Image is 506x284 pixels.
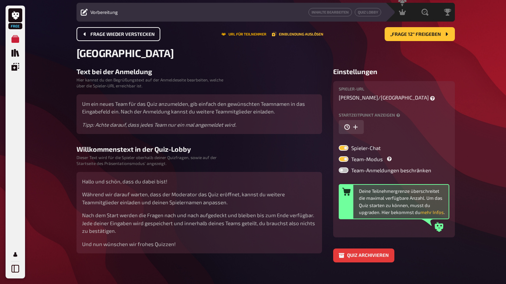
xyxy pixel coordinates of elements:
label: Startzeitpunkt anzeigen [339,113,449,117]
p: Hallo und schön, dass du dabei bist! [82,177,316,186]
button: URL für Teilnehmer [222,32,266,36]
a: Meine Quizze [8,32,22,46]
button: mehr Infos [420,209,444,216]
span: Vorbereitung [90,9,118,15]
a: Einblendungen [8,60,22,74]
a: Inhalte Bearbeiten [308,8,352,16]
i: Tipp: Achte darauf, dass jedes Team nur ein mal angemeldet wird. [82,121,236,128]
a: Quiz Lobby [355,8,381,16]
button: Quiz archivieren [333,248,394,262]
button: „Frage 12“ freigeben [385,27,455,41]
label: Team-Anmeldungen beschränken [339,167,431,173]
span: Frage wieder verstecken [90,32,155,37]
label: Spieler-URL [339,87,449,91]
span: [GEOGRAPHIC_DATA] [77,47,174,59]
small: Hier kannst du den Begrüßungstext auf der Anmeldeseite bearbeiten, welche über die Spieler-URL er... [77,77,224,89]
label: Team-Modus [339,156,393,162]
span: „Frage 12“ freigeben [390,32,441,37]
h3: Text bei der Anmeldung [77,68,322,76]
a: Quiz Sammlung [8,46,22,60]
p: Und nun wünschen wir frohes Quizzen! [82,240,316,248]
label: Spieler-Chat [339,145,381,151]
p: Während wir darauf warten, dass der Moderator das Quiz eröffnet, kannst du weitere Teammitglieder... [82,190,316,206]
small: Dieser Text wird für die Spieler oberhalb deiner Quizfragen, sowie auf der Startseite des Präsent... [77,155,224,166]
p: Nach dem Start werden die Fragen nach und nach aufgedeckt und bleiben bis zum Ende verfügbar. Jed... [82,211,316,235]
button: Frage wieder verstecken [77,27,160,41]
span: Free [9,24,22,28]
button: Einblendung auslösen [272,32,323,36]
h3: Willkommenstext in der Quiz-Lobby [77,145,322,153]
h3: Einstellungen [333,68,455,76]
p: Um ein neues Team für das Quiz anzumelden, gib einfach den gewünschten Teamnamen in das Eingabefe... [82,100,316,116]
a: Mein Konto [8,247,22,261]
span: [GEOGRAPHIC_DATA] [381,94,429,101]
div: Deine Teilnehmergrenze überschreitet die maximal verfügbare Anzahl. Um das Quiz starten zu können... [359,188,446,216]
p: [PERSON_NAME] / [339,94,449,102]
